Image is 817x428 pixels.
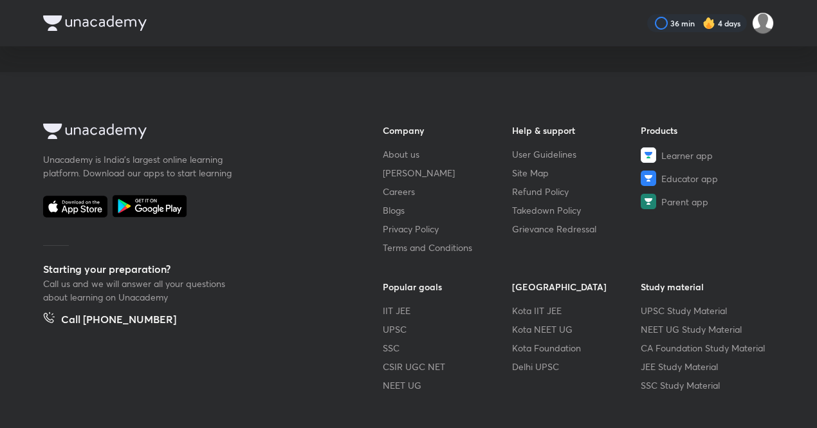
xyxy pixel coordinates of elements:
[661,195,708,209] span: Parent app
[641,360,770,373] a: JEE Study Material
[383,203,512,217] a: Blogs
[383,378,512,392] a: NEET UG
[512,166,641,180] a: Site Map
[61,312,176,330] h5: Call [PHONE_NUMBER]
[383,147,512,161] a: About us
[43,312,176,330] a: Call [PHONE_NUMBER]
[383,241,512,254] a: Terms and Conditions
[383,304,512,317] a: IIT JEE
[512,322,641,336] a: Kota NEET UG
[641,194,656,209] img: Parent app
[43,124,147,139] img: Company Logo
[383,322,512,336] a: UPSC
[512,185,641,198] a: Refund Policy
[641,304,770,317] a: UPSC Study Material
[641,378,770,392] a: SSC Study Material
[641,147,770,163] a: Learner app
[43,153,236,180] p: Unacademy is India’s largest online learning platform. Download our apps to start learning
[383,166,512,180] a: [PERSON_NAME]
[512,222,641,236] a: Grievance Redressal
[512,341,641,355] a: Kota Foundation
[641,171,770,186] a: Educator app
[641,147,656,163] img: Learner app
[512,124,641,137] h6: Help & support
[661,172,718,185] span: Educator app
[641,124,770,137] h6: Products
[641,171,656,186] img: Educator app
[383,185,512,198] a: Careers
[641,322,770,336] a: NEET UG Study Material
[752,12,774,34] img: Gaurav Chauhan
[383,341,512,355] a: SSC
[512,203,641,217] a: Takedown Policy
[512,360,641,373] a: Delhi UPSC
[512,280,641,293] h6: [GEOGRAPHIC_DATA]
[512,147,641,161] a: User Guidelines
[661,149,713,162] span: Learner app
[512,304,641,317] a: Kota IIT JEE
[383,280,512,293] h6: Popular goals
[43,15,147,31] img: Company Logo
[702,17,715,30] img: streak
[43,124,342,142] a: Company Logo
[641,341,770,355] a: CA Foundation Study Material
[43,261,342,277] h5: Starting your preparation?
[383,222,512,236] a: Privacy Policy
[383,124,512,137] h6: Company
[383,360,512,373] a: CSIR UGC NET
[641,194,770,209] a: Parent app
[383,185,415,198] span: Careers
[641,280,770,293] h6: Study material
[43,277,236,304] p: Call us and we will answer all your questions about learning on Unacademy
